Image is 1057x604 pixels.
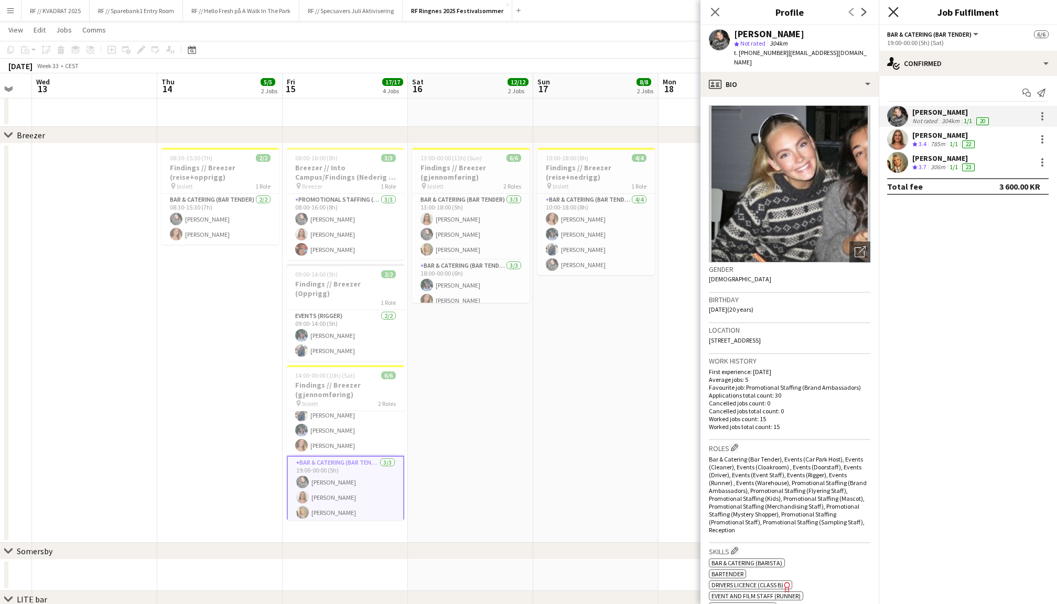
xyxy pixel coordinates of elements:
[912,130,977,140] div: [PERSON_NAME]
[919,163,926,171] span: 3.7
[711,581,783,589] span: Drivers Licence (Class B)
[537,194,655,275] app-card-role: Bar & Catering (Bar Tender)4/410:00-18:00 (8h)[PERSON_NAME][PERSON_NAME][PERSON_NAME][PERSON_NAME]
[711,570,743,578] span: Bartender
[287,456,404,524] app-card-role: Bar & Catering (Bar Tender)3/319:00-00:00 (5h)[PERSON_NAME][PERSON_NAME][PERSON_NAME]
[381,154,396,162] span: 3/3
[709,442,870,453] h3: Roles
[4,23,27,37] a: View
[632,154,646,162] span: 4/4
[420,154,482,162] span: 13:00-00:00 (11h) (Sun)
[17,130,45,140] div: Breezer
[1034,30,1049,38] span: 6/6
[36,77,50,86] span: Wed
[261,87,277,95] div: 2 Jobs
[56,25,72,35] span: Jobs
[999,181,1040,192] div: 3 600.00 KR
[734,49,867,66] span: | [EMAIL_ADDRESS][DOMAIN_NAME]
[287,264,404,361] div: 09:00-14:00 (5h)2/2Findings // Breezer (Opprigg)1 RoleEvents (Rigger)2/209:00-14:00 (5h)[PERSON_N...
[161,194,279,245] app-card-role: Bar & Catering (Bar Tender)2/208:30-15:30 (7h)[PERSON_NAME][PERSON_NAME]
[709,545,870,556] h3: Skills
[637,87,653,95] div: 2 Jobs
[261,78,275,86] span: 5/5
[8,61,33,71] div: [DATE]
[740,39,765,47] span: Not rated
[508,78,528,86] span: 12/12
[709,368,870,376] p: First experience: [DATE]
[508,87,528,95] div: 2 Jobs
[964,117,972,125] app-skills-label: 1/1
[287,194,404,260] app-card-role: Promotional Staffing (Brand Ambassadors)3/308:00-16:00 (8h)[PERSON_NAME][PERSON_NAME][PERSON_NAME]
[161,77,175,86] span: Thu
[709,415,870,423] p: Worked jobs count: 15
[631,182,646,190] span: 1 Role
[709,376,870,383] p: Average jobs: 5
[929,140,947,149] div: 785m
[295,371,355,379] span: 14:00-00:00 (10h) (Sat)
[160,83,175,95] span: 14
[287,163,404,182] h3: Breezer // Into Campus/Findings (Nederig + Opprigg)
[8,25,23,35] span: View
[879,51,1057,76] div: Confirmed
[950,163,958,171] app-skills-label: 1/1
[412,163,530,182] h3: Findings // Breezer (gjennomføring)
[287,380,404,399] h3: Findings // Breezer (gjennomføring)
[711,592,801,600] span: Event and Film Staff (Runner)
[663,77,676,86] span: Mon
[29,23,50,37] a: Edit
[427,182,444,190] span: bislett
[709,295,870,304] h3: Birthday
[21,1,90,21] button: RF // KVADRAT 2025
[52,23,76,37] a: Jobs
[709,407,870,415] p: Cancelled jobs total count: 0
[302,400,318,408] span: bislett
[287,77,295,86] span: Fri
[661,83,676,95] span: 18
[962,140,975,148] div: 22
[256,154,271,162] span: 2/2
[553,182,569,190] span: bislett
[929,163,947,172] div: 306m
[950,140,958,148] app-skills-label: 1/1
[887,181,923,192] div: Total fee
[381,371,396,379] span: 6/6
[183,1,299,21] button: RF // Hello Fresh på A Walk In The Park
[709,336,761,344] span: [STREET_ADDRESS]
[161,148,279,245] app-job-card: 08:30-15:30 (7h)2/2Findings // Breezer (reise+opprigg) bislett1 RoleBar & Catering (Bar Tender)2/...
[403,1,512,21] button: RF Ringnes 2025 Festivalsommer
[912,107,991,117] div: [PERSON_NAME]
[90,1,183,21] button: RF // Sparebank1 Entry Room
[709,399,870,407] p: Cancelled jobs count: 0
[381,182,396,190] span: 1 Role
[299,1,403,21] button: RF // Specsavers Juli Aktivisering
[709,305,753,313] span: [DATE] (20 years)
[412,194,530,260] app-card-role: Bar & Catering (Bar Tender)3/313:00-18:00 (5h)[PERSON_NAME][PERSON_NAME][PERSON_NAME]
[65,62,79,70] div: CEST
[940,117,962,125] div: 304km
[709,325,870,335] h3: Location
[287,365,404,520] app-job-card: 14:00-00:00 (10h) (Sat)6/6Findings // Breezer (gjennomføring) bislett2 RolesBar & Catering (Bar T...
[709,383,870,391] p: Favourite job: Promotional Staffing (Brand Ambassadors)
[161,163,279,182] h3: Findings // Breezer (reise+opprigg)
[537,77,550,86] span: Sun
[78,23,110,37] a: Comms
[546,154,588,162] span: 10:00-18:00 (8h)
[709,275,771,283] span: [DEMOGRAPHIC_DATA]
[412,260,530,326] app-card-role: Bar & Catering (Bar Tender)3/318:00-00:00 (6h)[PERSON_NAME][PERSON_NAME]
[82,25,106,35] span: Comms
[700,72,879,97] div: Bio
[537,148,655,275] div: 10:00-18:00 (8h)4/4Findings // Breezer (reise+nedrigg) bislett1 RoleBar & Catering (Bar Tender)4/...
[709,455,867,534] span: Bar & Catering (Bar Tender), Events (Car Park Host), Events (Cleaner), Events (Cloakroom) , Event...
[536,83,550,95] span: 17
[709,423,870,431] p: Worked jobs total count: 15
[887,30,972,38] span: Bar & Catering (Bar Tender)
[170,154,212,162] span: 08:30-15:30 (7h)
[412,148,530,303] app-job-card: 13:00-00:00 (11h) (Sun)6/6Findings // Breezer (gjennomføring) bislett2 RolesBar & Catering (Bar T...
[17,546,52,556] div: Somersby
[919,140,926,148] span: 3.4
[709,265,870,274] h3: Gender
[382,78,403,86] span: 17/17
[734,29,804,39] div: [PERSON_NAME]
[287,148,404,260] div: 08:00-16:00 (8h)3/3Breezer // Into Campus/Findings (Nederig + Opprigg) Breezer1 RolePromotional S...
